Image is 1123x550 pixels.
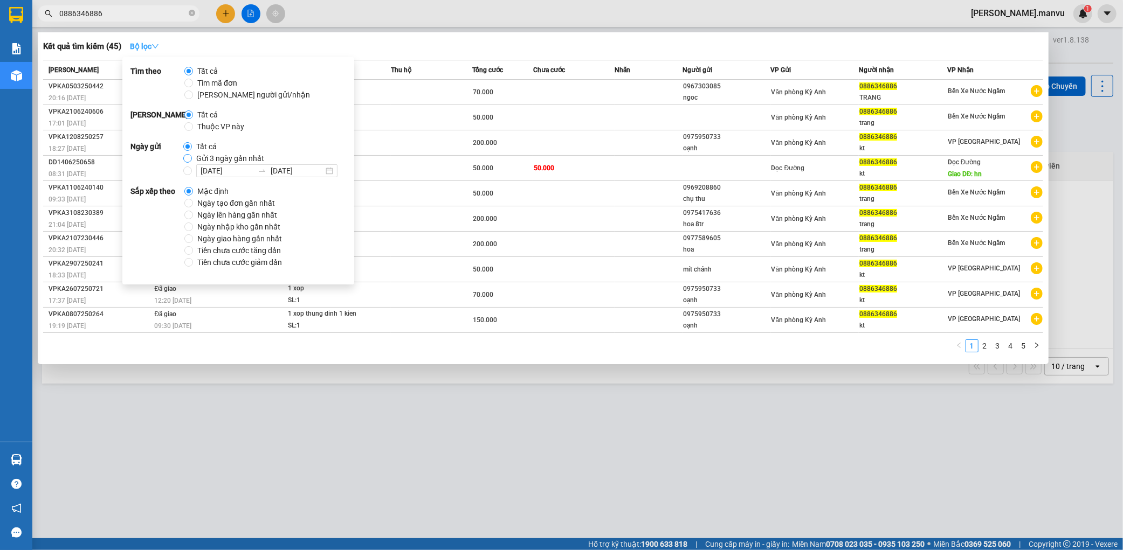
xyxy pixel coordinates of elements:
span: 50.000 [473,114,493,121]
span: right [1034,342,1040,349]
input: Ngày bắt đầu [201,165,253,177]
li: 5 [1017,339,1030,352]
span: message [11,527,22,538]
div: chụ thu [683,193,770,205]
div: kt [859,269,947,281]
span: Bến Xe Nước Ngầm [948,214,1005,221]
span: Tìm mã đơn [193,77,242,89]
span: Chưa cước [533,66,565,74]
span: close-circle [189,9,195,19]
span: Bến Xe Nước Ngầm [948,239,1005,247]
span: VP Nhận [947,66,974,74]
li: Previous Page [953,339,966,352]
button: left [953,339,966,352]
a: 3 [992,340,1004,352]
span: left [956,342,962,349]
span: Ngày lên hàng gần nhất [193,209,281,221]
div: hoa 8tr [683,219,770,230]
span: plus-circle [1031,186,1043,198]
span: Văn phòng Kỳ Anh [771,139,826,147]
a: 5 [1018,340,1030,352]
div: 0975950733 [683,131,770,143]
span: Bến Xe Nước Ngầm [948,87,1005,95]
span: question-circle [11,479,22,489]
button: Bộ lọcdown [121,38,168,55]
span: 50.000 [473,190,493,197]
span: 70.000 [473,88,493,96]
div: 1 xop thung dinh 1 kien [288,308,369,320]
span: Dọc Đường [771,164,805,172]
li: 2 [979,339,991,352]
div: oạnh [683,295,770,306]
span: Nhãn [615,66,630,74]
span: plus-circle [1031,85,1043,97]
span: 18:27 [DATE] [49,145,86,152]
div: VPKA2607250721 [49,283,151,295]
strong: Tìm theo [130,65,184,101]
span: swap-right [258,166,266,175]
span: Văn phòng Kỳ Anh [771,190,826,197]
span: Đã giao [154,310,176,318]
span: 17:37 [DATE] [49,297,86,304]
span: VP Gửi [771,66,791,74]
strong: Sắp xếp theo [130,185,184,268]
span: Văn phòng Kỳ Anh [771,291,826,298]
span: 20:16 [DATE] [49,94,86,102]
span: 0886346886 [859,158,897,166]
li: 1 [966,339,979,352]
div: VPKA2907250241 [49,258,151,269]
li: 3 [991,339,1004,352]
div: VPKA1106240140 [49,182,151,193]
div: SL: 1 [288,320,369,332]
span: notification [11,503,22,513]
span: Đã giao [154,285,176,293]
span: plus-circle [1031,212,1043,224]
div: 0975950733 [683,283,770,295]
strong: [PERSON_NAME] [130,109,184,133]
span: Ngày giao hàng gần nhất [193,233,286,245]
span: 50.000 [473,164,493,172]
span: Tất cả [193,65,222,77]
div: SL: 1 [288,295,369,307]
span: Gửi 3 ngày gần nhất [192,152,268,164]
div: trang [859,193,947,205]
a: 4 [1005,340,1017,352]
span: to [258,166,266,175]
input: Ngày kết thúc [271,165,323,177]
span: 70.000 [473,291,493,298]
div: VPKA2106240606 [49,106,151,117]
span: Văn phòng Kỳ Anh [771,316,826,324]
span: 09:30 [DATE] [154,322,191,330]
span: 50.000 [534,164,554,172]
div: VPKA2107230446 [49,233,151,244]
span: 0886346886 [859,234,897,242]
span: Giao DĐ: hn [948,170,982,178]
span: Tiền chưa cước giảm dần [193,256,286,268]
div: kt [859,168,947,179]
span: Người nhận [859,66,894,74]
div: 0975417636 [683,207,770,219]
div: VPKA1208250257 [49,131,151,143]
div: 0969208860 [683,182,770,193]
div: oạnh [683,320,770,331]
span: plus-circle [1031,313,1043,325]
span: Văn phòng Kỳ Anh [771,114,826,121]
span: 17:01 [DATE] [49,120,86,127]
span: Thu hộ [391,66,411,74]
span: Bến Xe Nước Ngầm [948,113,1005,120]
div: trang [859,117,947,129]
span: Dọc Đường [948,158,981,166]
div: ngoc [683,92,770,103]
span: down [151,43,159,50]
span: Tiền chưa cước tăng dần [193,245,285,256]
img: warehouse-icon [11,454,22,465]
span: close-circle [189,10,195,16]
div: 1 xop [288,283,369,295]
span: plus-circle [1031,136,1043,148]
span: Ngày nhập kho gần nhất [193,221,285,233]
span: Mặc định [193,185,233,197]
span: 200.000 [473,240,497,248]
span: [PERSON_NAME] người gửi/nhận [193,89,314,101]
span: 12:20 [DATE] [154,297,191,304]
div: DD1406250658 [49,157,151,168]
